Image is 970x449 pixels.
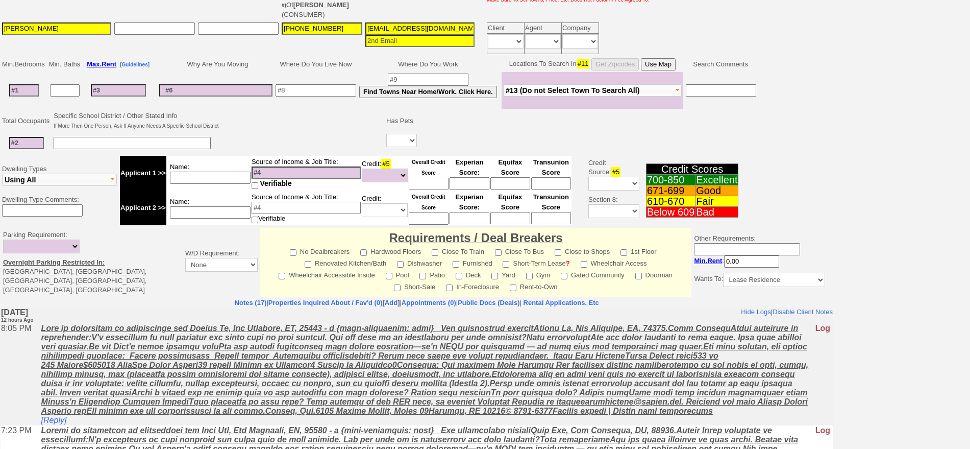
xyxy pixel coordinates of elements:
[41,108,66,117] a: [Reply]
[305,256,386,268] label: Renovated Kitchen/Bath
[252,202,361,214] input: #4
[166,191,251,225] td: Name:
[456,268,481,280] label: Deck
[772,1,832,8] a: Disable Client Notes
[381,159,390,169] span: #5
[389,231,563,245] font: Requirements / Deal Breakers
[646,207,695,218] td: Below 609
[412,159,445,176] font: Overall Credit Score
[611,167,620,177] span: #5
[386,273,392,279] input: Pool
[3,258,105,266] u: Overnight Parking Restricted In:
[279,268,375,280] label: Wheelchair Accessible Inside
[41,16,808,108] u: Lore ip dolorsitam co adipiscinge sed Doeius Te, Inc Utlabore, ET, 25443 - d {magn-aliquaenim: ad...
[268,299,383,306] a: Properties Inquired About / Fav'd (0)
[573,154,641,227] td: Credit Source: Section 8:
[646,164,738,175] td: Credit Scores
[524,299,599,306] nobr: Rental Applications, Etc
[561,273,567,279] input: Gated Community
[365,35,475,47] input: 2nd Email
[394,285,401,291] input: Short-Sale
[235,299,267,306] a: Notes (17)
[691,228,828,297] td: Other Requirements:
[581,261,587,268] input: Wheelchair Access
[1,110,52,132] td: Total Occupants
[566,259,570,267] a: ?
[9,137,44,149] input: #2
[450,212,489,224] input: Ask Customer: Do You Know Your Experian Credit Score
[561,268,625,280] label: Gated Community
[47,57,82,72] td: Min. Baths
[695,196,738,207] td: Fair
[456,273,462,279] input: Deck
[694,257,722,265] b: Min.
[5,176,36,184] span: Using All
[620,245,657,256] label: 1st Floor
[54,123,218,129] font: If More Then One Person, Ask If Anyone Needs A Specific School District
[694,275,825,282] nobr: Wants To:
[52,110,220,132] td: Specific School District / Other Stated Info
[419,268,445,280] label: Patio
[268,299,400,306] b: [ ]
[620,249,627,256] input: 1st Floor
[260,179,292,187] span: Verifiable
[450,177,489,190] input: Ask Customer: Do You Know Your Experian Credit Score
[412,194,445,210] font: Overall Credit Score
[409,212,449,225] input: Ask Customer: Do You Know Your Overall Credit Score
[432,249,438,256] input: Close To Train
[120,60,150,68] a: [Guidelines]
[432,245,484,256] label: Close To Train
[510,285,516,291] input: Rent-to-Own
[495,245,544,256] label: Close To Bus
[360,249,367,256] input: Hardwood Floors
[252,167,361,179] input: #4
[251,156,361,191] td: Source of Income & Job Title:
[2,174,117,186] button: Using All
[491,273,498,279] input: Yard
[446,280,499,292] label: In-Foreclosure
[279,273,285,279] input: Wheelchair Accessible Inside
[646,196,695,207] td: 610-670
[490,177,530,190] input: Ask Customer: Do You Know Your Equifax Credit Score
[453,256,492,268] label: Furnished
[158,57,274,72] td: Why Are You Moving
[510,280,558,292] label: Rent-to-Own
[503,84,682,97] button: #13 (Do not Select Town To Search All)
[394,280,435,292] label: Short-Sale
[419,273,426,279] input: Patio
[487,23,525,34] td: Client
[274,57,358,72] td: Where Do You Live Now
[293,1,349,9] b: [PERSON_NAME]
[591,58,639,70] button: Get Zipcodes
[251,191,361,225] td: Source of Income & Job Title: Verifiable
[1,57,47,72] td: Min.
[361,191,408,225] td: Credit:
[385,110,418,132] td: Has Pets
[359,86,497,98] button: Find Towns Near Home/Work. Click Here.
[159,84,272,97] input: #6
[87,60,116,68] b: Max.
[290,249,296,256] input: No Dealbreakers
[9,84,39,97] input: #1
[740,1,770,8] a: Hide Logs
[120,191,166,225] td: Applicant 2 >>
[525,23,562,34] td: Agent
[495,249,502,256] input: Close To Bus
[683,57,758,72] td: Search Comments
[385,299,397,306] a: Add
[581,256,647,268] label: Wheelchair Access
[453,261,459,268] input: Furnished
[707,257,722,265] span: Rent
[365,22,475,35] input: 1st Email - Question #0
[1,10,33,15] font: 12 hours Ago
[455,158,483,176] font: Experian Score:
[455,193,483,211] font: Experian Score:
[498,193,522,211] font: Equifax Score
[526,268,550,280] label: Gym
[531,177,571,190] input: Ask Customer: Do You Know Your Transunion Credit Score
[641,58,676,70] button: Use Map
[562,23,599,34] td: Company
[531,212,571,224] input: Ask Customer: Do You Know Your Transunion Credit Score
[402,299,456,306] a: Appointments (0)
